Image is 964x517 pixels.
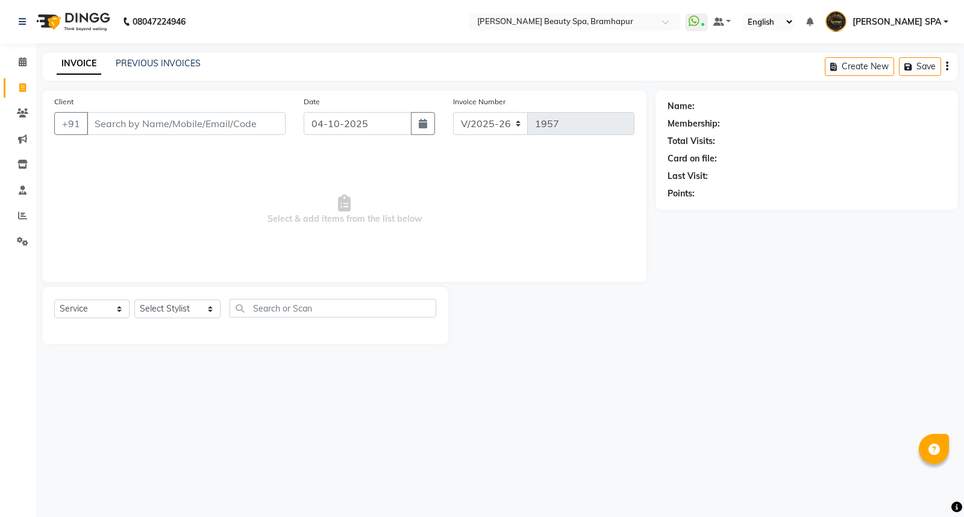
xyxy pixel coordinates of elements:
span: Select & add items from the list below [54,149,634,270]
iframe: chat widget [913,469,952,505]
img: logo [31,5,113,39]
a: PREVIOUS INVOICES [116,58,201,69]
div: Membership: [668,117,720,130]
img: ANANYA SPA [825,11,847,32]
input: Search by Name/Mobile/Email/Code [87,112,286,135]
span: [PERSON_NAME] SPA [853,16,941,28]
div: Total Visits: [668,135,715,148]
a: INVOICE [57,53,101,75]
div: Name: [668,100,695,113]
button: Save [899,57,941,76]
input: Search or Scan [230,299,436,318]
label: Invoice Number [453,96,505,107]
button: +91 [54,112,88,135]
div: Last Visit: [668,170,708,183]
div: Points: [668,187,695,200]
div: Card on file: [668,152,717,165]
button: Create New [825,57,894,76]
label: Client [54,96,74,107]
label: Date [304,96,320,107]
b: 08047224946 [133,5,186,39]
